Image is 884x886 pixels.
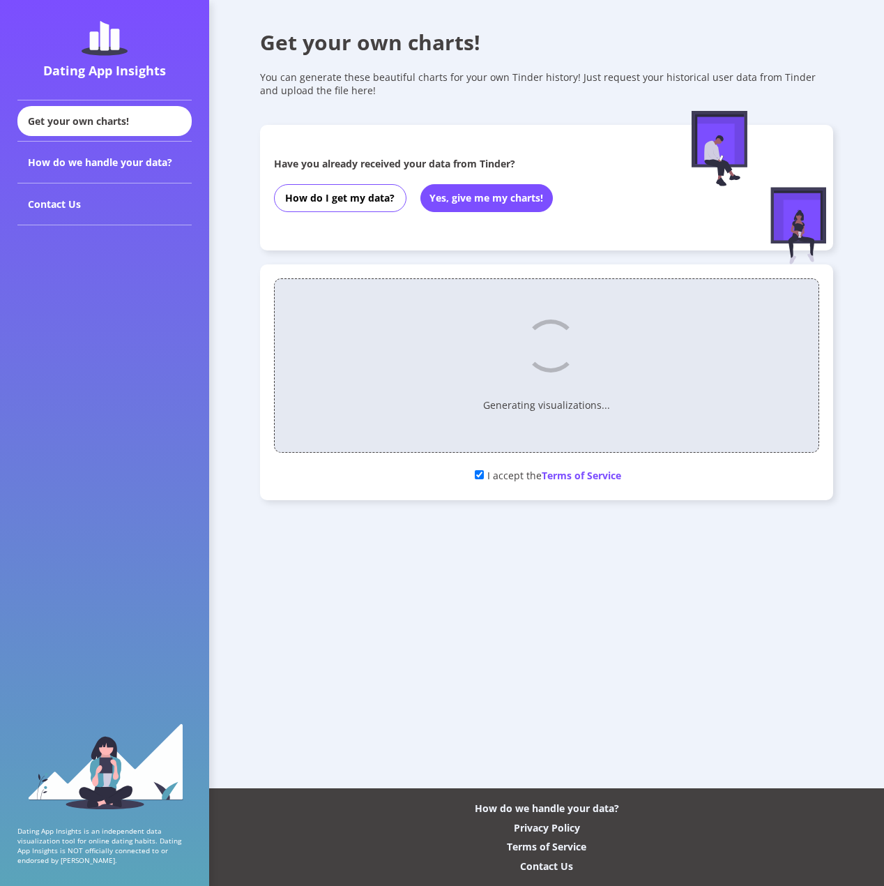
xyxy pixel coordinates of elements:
[475,802,619,815] div: How do we handle your data?
[770,187,826,264] img: female-figure-sitting.afd5d174.svg
[420,184,553,212] button: Yes, give me my charts!
[520,859,573,873] div: Contact Us
[17,142,192,183] div: How do we handle your data?
[274,463,820,486] div: I accept the
[274,157,656,170] div: Have you already received your data from Tinder?
[483,398,610,412] p: Generating visualizations...
[260,70,834,97] div: You can generate these beautiful charts for your own Tinder history! Just request your historical...
[82,21,128,56] img: dating-app-insights-logo.5abe6921.svg
[21,62,188,79] div: Dating App Insights
[507,840,586,853] div: Terms of Service
[274,184,406,212] button: How do I get my data?
[260,28,834,57] div: Get your own charts!
[692,111,747,186] img: male-figure-sitting.c9faa881.svg
[542,469,621,482] span: Terms of Service
[17,106,192,136] div: Get your own charts!
[514,821,580,834] div: Privacy Policy
[26,722,183,809] img: sidebar_girl.91b9467e.svg
[17,826,192,865] p: Dating App Insights is an independent data visualization tool for online dating habits. Dating Ap...
[17,183,192,225] div: Contact Us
